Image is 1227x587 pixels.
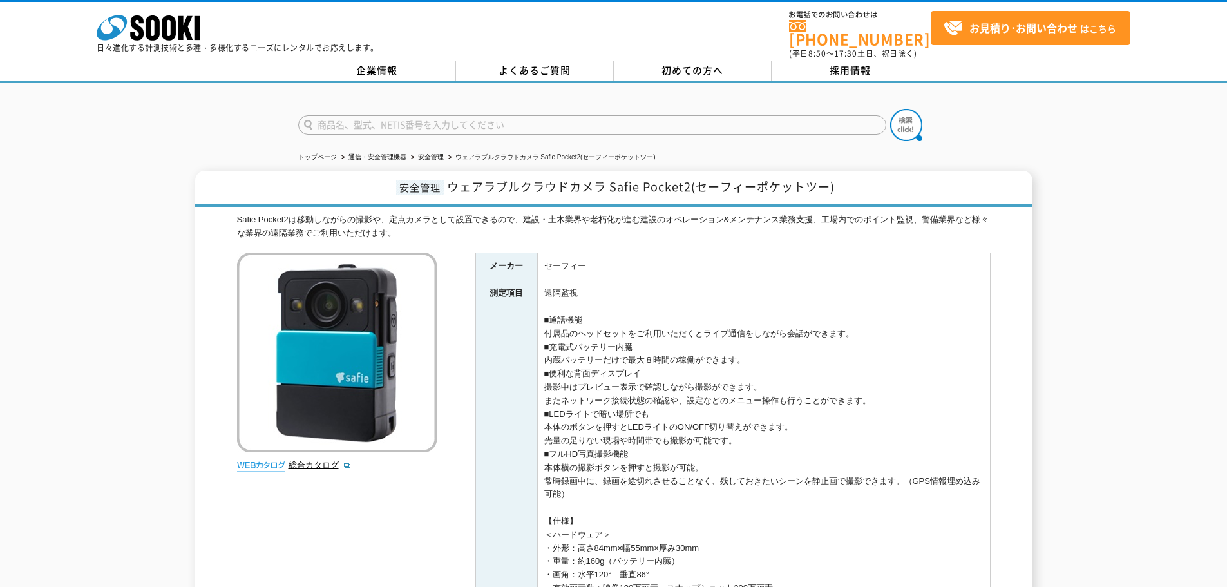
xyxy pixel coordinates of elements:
strong: お見積り･お問い合わせ [969,20,1078,35]
span: 8:50 [808,48,826,59]
a: 採用情報 [772,61,929,81]
span: 安全管理 [396,180,444,195]
input: 商品名、型式、NETIS番号を入力してください [298,115,886,135]
a: トップページ [298,153,337,160]
span: (平日 ～ 土日、祝日除く) [789,48,917,59]
div: Safie Pocket2は移動しながらの撮影や、定点カメラとして設置できるので、建設・土木業界や老朽化が進む建設のオペレーション&メンテナンス業務支援、工場内でのポイント監視、警備業界など様々... [237,213,991,240]
a: [PHONE_NUMBER] [789,20,931,46]
span: ウェアラブルクラウドカメラ Safie Pocket2(セーフィーポケットツー) [447,178,835,195]
td: セーフィー [537,253,990,280]
a: 通信・安全管理機器 [348,153,406,160]
span: 初めての方へ [661,63,723,77]
a: よくあるご質問 [456,61,614,81]
a: 初めての方へ [614,61,772,81]
img: btn_search.png [890,109,922,141]
img: ウェアラブルクラウドカメラ Safie Pocket2(セーフィーポケットツー) [237,253,437,452]
a: お見積り･お問い合わせはこちら [931,11,1130,45]
img: webカタログ [237,459,285,472]
span: 17:30 [834,48,857,59]
td: 遠隔監視 [537,280,990,307]
li: ウェアラブルクラウドカメラ Safie Pocket2(セーフィーポケットツー) [446,151,656,164]
a: 安全管理 [418,153,444,160]
span: お電話でのお問い合わせは [789,11,931,19]
span: はこちら [944,19,1116,38]
th: 測定項目 [475,280,537,307]
th: メーカー [475,253,537,280]
p: 日々進化する計測技術と多種・多様化するニーズにレンタルでお応えします。 [97,44,379,52]
a: 総合カタログ [289,460,352,470]
a: 企業情報 [298,61,456,81]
